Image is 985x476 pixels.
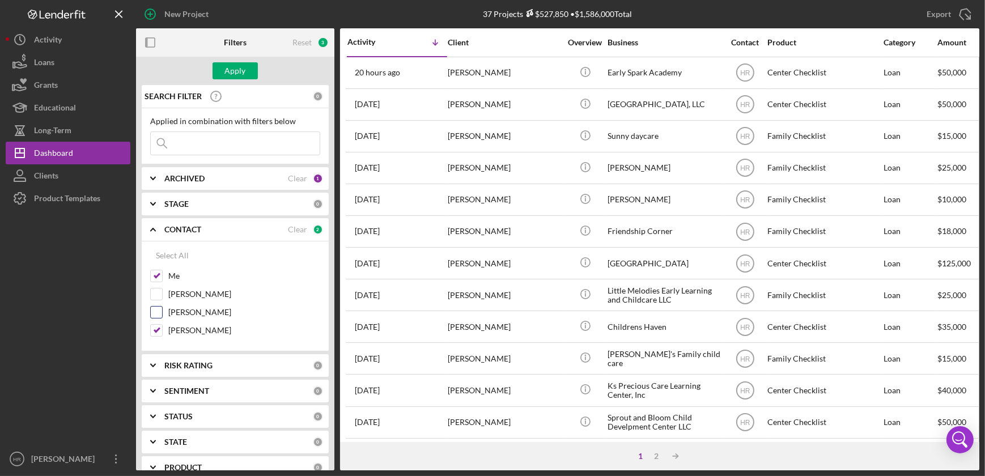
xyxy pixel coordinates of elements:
[448,216,561,246] div: [PERSON_NAME]
[937,131,966,141] span: $15,000
[448,185,561,215] div: [PERSON_NAME]
[313,411,323,422] div: 0
[355,131,380,141] time: 2025-10-02 20:07
[313,360,323,371] div: 0
[608,185,721,215] div: [PERSON_NAME]
[937,258,971,268] span: $125,000
[884,185,936,215] div: Loan
[288,225,307,234] div: Clear
[355,354,380,363] time: 2025-09-18 19:22
[937,163,966,172] span: $25,000
[164,199,189,209] b: STAGE
[767,185,881,215] div: Family Checklist
[767,38,881,47] div: Product
[608,312,721,342] div: Childrens Haven
[884,121,936,151] div: Loan
[6,96,130,119] button: Educational
[225,62,246,79] div: Apply
[6,187,130,210] button: Product Templates
[448,280,561,310] div: [PERSON_NAME]
[448,58,561,88] div: [PERSON_NAME]
[937,354,966,363] span: $15,000
[6,142,130,164] button: Dashboard
[884,375,936,405] div: Loan
[937,67,966,77] span: $50,000
[6,28,130,51] button: Activity
[608,216,721,246] div: Friendship Corner
[34,164,58,190] div: Clients
[884,439,936,469] div: Loan
[313,224,323,235] div: 2
[740,355,750,363] text: HR
[313,173,323,184] div: 1
[648,452,664,461] div: 2
[34,187,100,212] div: Product Templates
[767,153,881,183] div: Family Checklist
[608,153,721,183] div: [PERSON_NAME]
[740,69,750,77] text: HR
[355,322,380,331] time: 2025-09-19 20:07
[448,38,561,47] div: Client
[937,417,966,427] span: $50,000
[34,74,58,99] div: Grants
[313,386,323,396] div: 0
[164,361,213,370] b: RISK RATING
[608,248,721,278] div: [GEOGRAPHIC_DATA]
[608,58,721,88] div: Early Spark Academy
[608,121,721,151] div: Sunny daycare
[6,51,130,74] button: Loans
[6,74,130,96] button: Grants
[724,38,766,47] div: Contact
[946,426,974,453] div: Open Intercom Messenger
[448,121,561,151] div: [PERSON_NAME]
[608,343,721,373] div: [PERSON_NAME]'s Family child care
[937,322,966,331] span: $35,000
[355,418,380,427] time: 2025-09-09 19:13
[34,28,62,54] div: Activity
[483,9,632,19] div: 37 Projects • $1,586,000 Total
[608,439,721,469] div: Eden Bilingual Childcare Center
[767,121,881,151] div: Family Checklist
[313,462,323,473] div: 0
[164,386,209,396] b: SENTIMENT
[740,419,750,427] text: HR
[34,142,73,167] div: Dashboard
[6,164,130,187] a: Clients
[884,153,936,183] div: Loan
[740,101,750,109] text: HR
[884,216,936,246] div: Loan
[168,325,320,336] label: [PERSON_NAME]
[740,387,750,395] text: HR
[448,153,561,183] div: [PERSON_NAME]
[740,196,750,204] text: HR
[608,407,721,437] div: Sprout and Bloom Child Develpment Center LLC
[150,117,320,126] div: Applied in combination with filters below
[164,437,187,447] b: STATE
[355,386,380,395] time: 2025-09-17 20:02
[608,375,721,405] div: Ks Precious Care Learning Center, Inc
[355,195,380,204] time: 2025-09-29 14:34
[448,90,561,120] div: [PERSON_NAME]
[608,280,721,310] div: Little Melodies Early Learning and Childcare LLC
[224,38,247,47] b: Filters
[13,456,21,462] text: HR
[164,412,193,421] b: STATUS
[150,244,194,267] button: Select All
[164,463,202,472] b: PRODUCT
[355,259,380,268] time: 2025-09-24 19:06
[608,90,721,120] div: [GEOGRAPHIC_DATA], LLC
[164,174,205,183] b: ARCHIVED
[6,448,130,470] button: HR[PERSON_NAME]
[288,174,307,183] div: Clear
[884,280,936,310] div: Loan
[448,375,561,405] div: [PERSON_NAME]
[168,288,320,300] label: [PERSON_NAME]
[740,291,750,299] text: HR
[448,343,561,373] div: [PERSON_NAME]
[767,312,881,342] div: Center Checklist
[937,38,980,47] div: Amount
[448,248,561,278] div: [PERSON_NAME]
